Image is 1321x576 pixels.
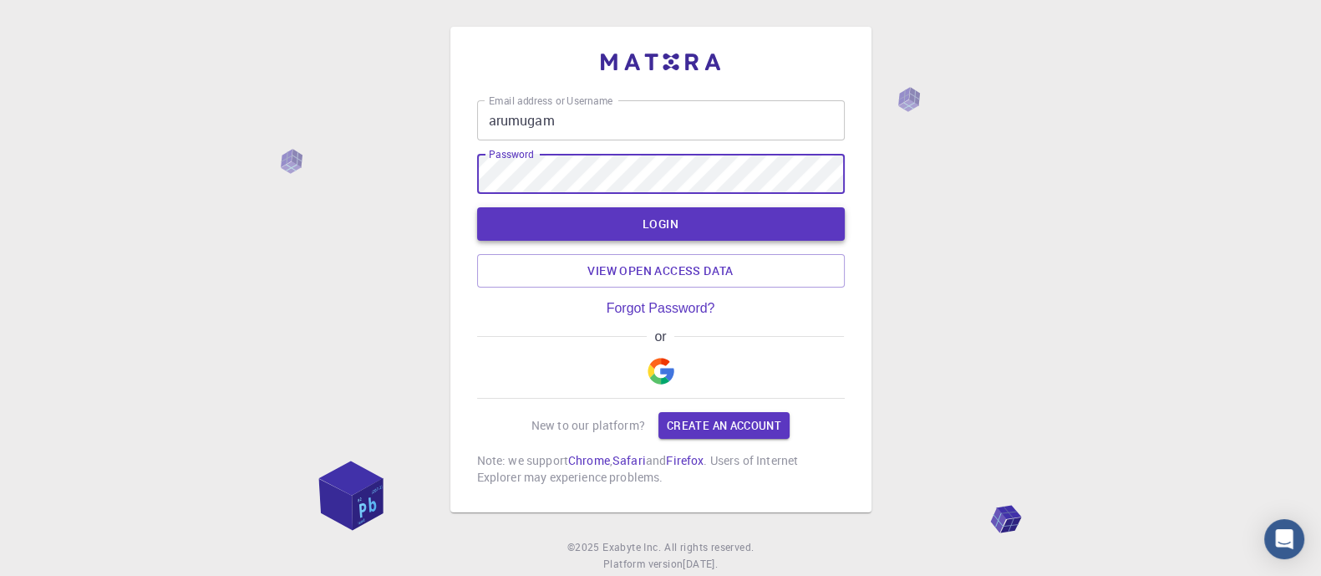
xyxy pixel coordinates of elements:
img: Google [648,358,674,385]
a: Create an account [658,412,790,439]
a: Chrome [568,452,610,468]
div: Open Intercom Messenger [1264,519,1304,559]
span: Platform version [603,556,683,573]
p: New to our platform? [531,417,645,434]
span: © 2025 [567,539,602,556]
p: Note: we support , and . Users of Internet Explorer may experience problems. [477,452,845,486]
button: LOGIN [477,207,845,241]
a: View open access data [477,254,845,288]
a: [DATE]. [683,556,718,573]
span: or [647,329,674,344]
a: Firefox [666,452,704,468]
label: Email address or Username [489,94,612,108]
label: Password [489,147,533,161]
span: [DATE] . [683,557,718,570]
a: Forgot Password? [607,301,715,316]
span: Exabyte Inc. [602,540,661,553]
span: All rights reserved. [664,539,754,556]
a: Exabyte Inc. [602,539,661,556]
a: Safari [612,452,646,468]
